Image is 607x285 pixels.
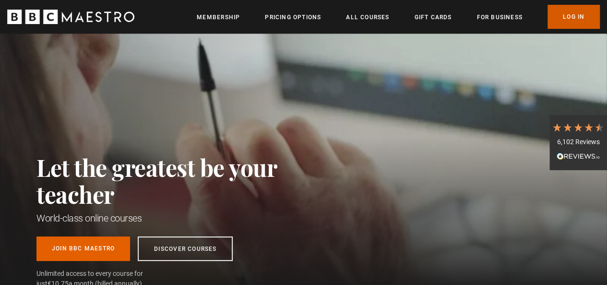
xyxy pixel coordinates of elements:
a: Gift Cards [414,12,452,22]
a: Log In [547,5,600,29]
a: Discover Courses [138,236,233,261]
h2: Let the greatest be your teacher [36,154,320,208]
a: Membership [197,12,240,22]
div: 4.7 Stars [552,122,605,133]
div: 6,102 Reviews [552,137,605,147]
a: For business [476,12,522,22]
div: Read All Reviews [552,151,605,163]
img: REVIEWS.io [557,153,600,160]
a: Pricing Options [265,12,321,22]
a: All Courses [346,12,389,22]
a: Join BBC Maestro [36,236,130,261]
svg: BBC Maestro [7,10,134,24]
div: 6,102 ReviewsRead All Reviews [549,115,607,171]
h1: World-class online courses [36,211,320,225]
nav: Primary [197,5,600,29]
